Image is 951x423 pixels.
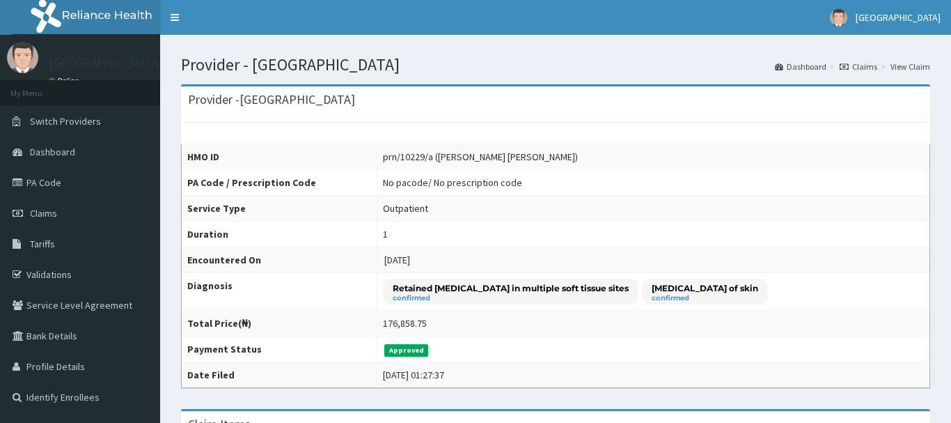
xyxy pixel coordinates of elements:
[383,150,578,164] div: prn/10229/a ([PERSON_NAME] [PERSON_NAME])
[30,115,101,128] span: Switch Providers
[775,61,826,72] a: Dashboard
[182,222,377,247] th: Duration
[182,311,377,337] th: Total Price(₦)
[652,282,758,294] p: [MEDICAL_DATA] of skin
[384,344,428,357] span: Approved
[856,11,941,24] span: [GEOGRAPHIC_DATA]
[182,196,377,222] th: Service Type
[182,247,377,273] th: Encountered On
[49,76,82,86] a: Online
[383,176,522,190] div: No pacode / No prescription code
[30,238,55,250] span: Tariffs
[182,144,377,170] th: HMO ID
[182,337,377,362] th: Payment Status
[383,201,428,215] div: Outpatient
[890,61,930,72] a: View Claim
[830,9,847,26] img: User Image
[383,316,427,330] div: 176,858.75
[182,362,377,388] th: Date Filed
[383,368,444,382] div: [DATE] 01:27:37
[384,254,410,266] span: [DATE]
[7,42,38,73] img: User Image
[30,207,57,220] span: Claims
[182,273,377,311] th: Diagnosis
[30,146,75,158] span: Dashboard
[49,56,164,69] p: [GEOGRAPHIC_DATA]
[393,295,629,302] small: confirmed
[188,93,355,106] h3: Provider - [GEOGRAPHIC_DATA]
[652,295,758,302] small: confirmed
[840,61,877,72] a: Claims
[383,227,388,241] div: 1
[181,56,930,74] h1: Provider - [GEOGRAPHIC_DATA]
[182,170,377,196] th: PA Code / Prescription Code
[393,282,629,294] p: Retained [MEDICAL_DATA] in multiple soft tissue sites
